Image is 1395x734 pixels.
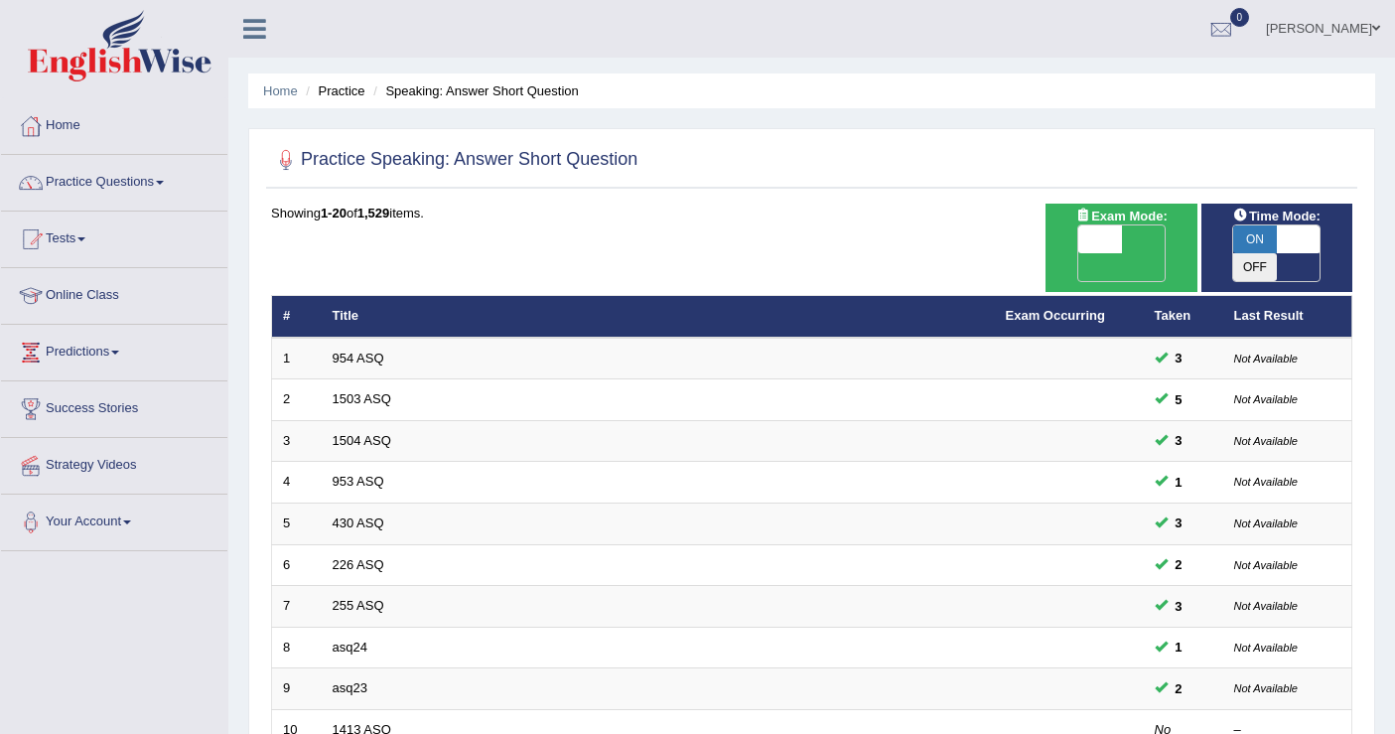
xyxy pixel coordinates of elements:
small: Not Available [1234,435,1298,447]
span: You can still take this question [1168,637,1190,658]
span: You can still take this question [1168,389,1190,410]
b: 1-20 [321,206,347,220]
span: You can still take this question [1168,513,1190,533]
th: Taken [1144,296,1223,338]
a: asq23 [333,680,367,695]
li: Practice [301,81,364,100]
a: Strategy Videos [1,438,227,488]
a: Online Class [1,268,227,318]
span: Exam Mode: [1067,206,1175,226]
a: Predictions [1,325,227,374]
th: Last Result [1223,296,1352,338]
td: 5 [272,504,322,545]
td: 1 [272,338,322,379]
span: You can still take this question [1168,596,1190,617]
td: 3 [272,420,322,462]
a: 954 ASQ [333,351,384,366]
td: 6 [272,544,322,586]
small: Not Available [1234,393,1298,405]
h2: Practice Speaking: Answer Short Question [271,145,637,175]
small: Not Available [1234,642,1298,654]
small: Not Available [1234,682,1298,694]
small: Not Available [1234,353,1298,365]
div: Showing of items. [271,204,1352,222]
td: 9 [272,668,322,710]
span: Time Mode: [1225,206,1328,226]
a: Practice Questions [1,155,227,205]
a: Home [263,83,298,98]
small: Not Available [1234,517,1298,529]
small: Not Available [1234,476,1298,488]
a: Your Account [1,495,227,544]
span: You can still take this question [1168,472,1190,493]
span: You can still take this question [1168,678,1190,699]
a: 1503 ASQ [333,391,391,406]
a: Home [1,98,227,148]
a: 430 ASQ [333,515,384,530]
a: Exam Occurring [1006,308,1105,323]
td: 7 [272,586,322,628]
td: 8 [272,627,322,668]
th: Title [322,296,995,338]
span: You can still take this question [1168,348,1190,368]
a: 953 ASQ [333,474,384,489]
a: Success Stories [1,381,227,431]
a: asq24 [333,640,367,655]
span: 0 [1230,8,1250,27]
td: 2 [272,379,322,421]
b: 1,529 [357,206,390,220]
small: Not Available [1234,600,1298,612]
th: # [272,296,322,338]
li: Speaking: Answer Short Question [368,81,579,100]
span: You can still take this question [1168,554,1190,575]
span: You can still take this question [1168,430,1190,451]
small: Not Available [1234,559,1298,571]
span: OFF [1233,253,1277,281]
td: 4 [272,462,322,504]
a: Tests [1,212,227,261]
a: 1504 ASQ [333,433,391,448]
a: 226 ASQ [333,557,384,572]
div: Show exams occurring in exams [1046,204,1196,292]
a: 255 ASQ [333,598,384,613]
span: ON [1233,225,1277,253]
